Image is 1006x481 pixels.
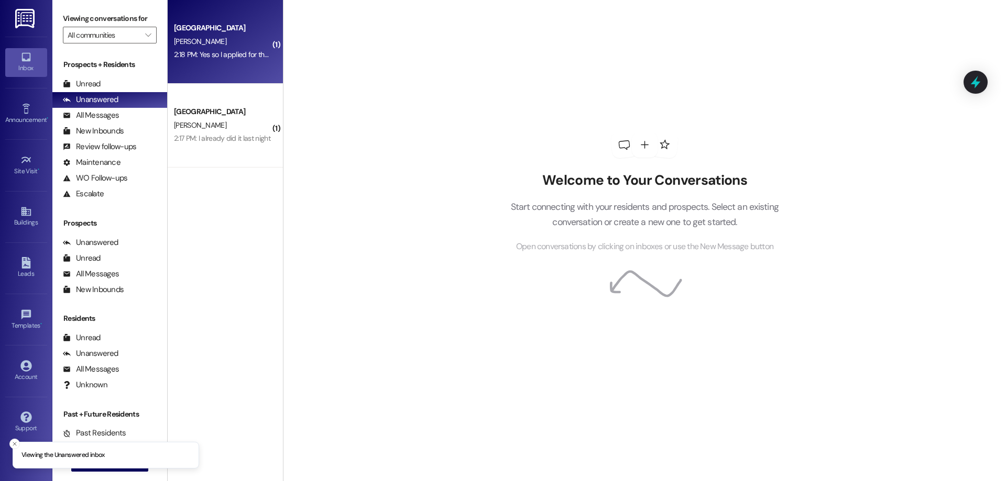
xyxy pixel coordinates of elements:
div: Past Residents [63,428,126,439]
span: [PERSON_NAME] [174,120,226,130]
a: Buildings [5,203,47,231]
div: Unanswered [63,348,118,359]
div: [GEOGRAPHIC_DATA] [174,106,271,117]
div: Unread [63,332,101,343]
div: Residents [52,313,167,324]
div: Escalate [63,188,104,199]
div: Unanswered [63,237,118,248]
div: [GEOGRAPHIC_DATA] [174,23,271,33]
span: • [47,115,48,122]
div: Prospects + Residents [52,59,167,70]
div: All Messages [63,364,119,375]
span: [PERSON_NAME] [174,37,226,46]
div: All Messages [63,110,119,121]
input: All communities [68,27,140,43]
div: New Inbounds [63,284,124,295]
div: Unanswered [63,94,118,105]
div: All Messages [63,269,119,279]
a: Templates • [5,306,47,334]
div: Maintenance [63,157,121,168]
i:  [145,31,151,39]
div: Unread [63,79,101,90]
p: Viewing the Unanswered inbox [21,451,105,460]
label: Viewing conversations for [63,10,157,27]
a: Leads [5,254,47,282]
span: • [40,320,42,328]
div: 2:17 PM: I already did it last night [174,133,270,143]
img: ResiDesk Logo [15,9,37,28]
button: Close toast [9,439,20,449]
div: New Inbounds [63,126,124,137]
div: Unknown [63,379,107,390]
div: Past + Future Residents [52,409,167,420]
a: Inbox [5,48,47,76]
div: WO Follow-ups [63,173,127,184]
a: Support [5,408,47,437]
span: • [38,166,39,173]
a: Site Visit • [5,151,47,180]
div: 2:18 PM: Yes so I applied for the spring and put the deposit for the spring. I don't need one for... [174,50,642,59]
div: Unread [63,253,101,264]
div: Prospects [52,218,167,229]
div: Review follow-ups [63,141,136,152]
p: Start connecting with your residents and prospects. Select an existing conversation or create a n... [495,199,794,229]
span: Open conversations by clicking on inboxes or use the New Message button [516,240,773,253]
h2: Welcome to Your Conversations [495,172,794,189]
a: Account [5,357,47,385]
